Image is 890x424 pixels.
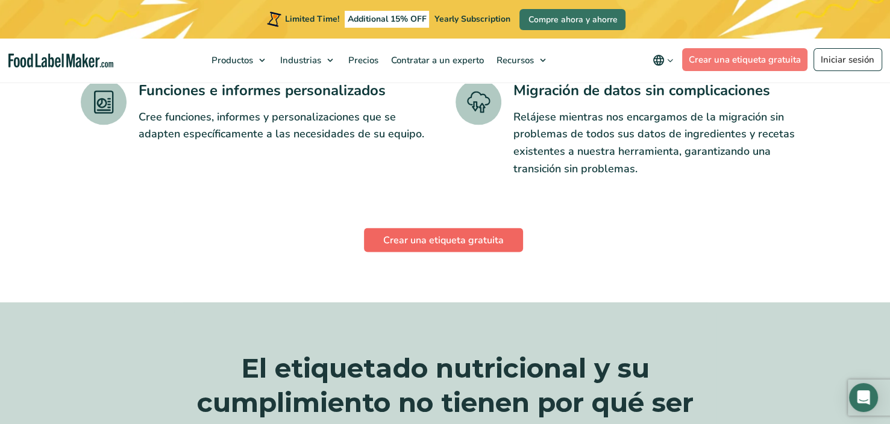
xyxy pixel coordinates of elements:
span: Limited Time! [285,13,339,25]
a: Crear una etiqueta gratuita [682,48,808,71]
span: Productos [208,54,254,66]
div: Open Intercom Messenger [849,383,878,412]
a: Industrias [274,39,339,82]
h3: Funciones e informes personalizados [139,79,435,101]
a: Iniciar sesión [813,48,882,71]
a: Compre ahora y ahorre [519,9,625,30]
span: Precios [345,54,380,66]
span: Contratar a un experto [387,54,485,66]
a: Productos [205,39,271,82]
a: Crear una etiqueta gratuita [364,228,523,252]
a: Contratar a un experto [385,39,487,82]
span: Industrias [277,54,322,66]
h3: Migración de datos sin complicaciones [513,79,810,101]
span: Recursos [493,54,535,66]
p: Relájese mientras nos encargamos de la migración sin problemas de todos sus datos de ingredientes... [513,108,810,177]
span: Additional 15% OFF [345,11,430,28]
a: Recursos [490,39,552,82]
p: Cree funciones, informes y personalizaciones que se adapten específicamente a las necesidades de ... [139,108,435,143]
span: Yearly Subscription [434,13,510,25]
a: Precios [342,39,382,82]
